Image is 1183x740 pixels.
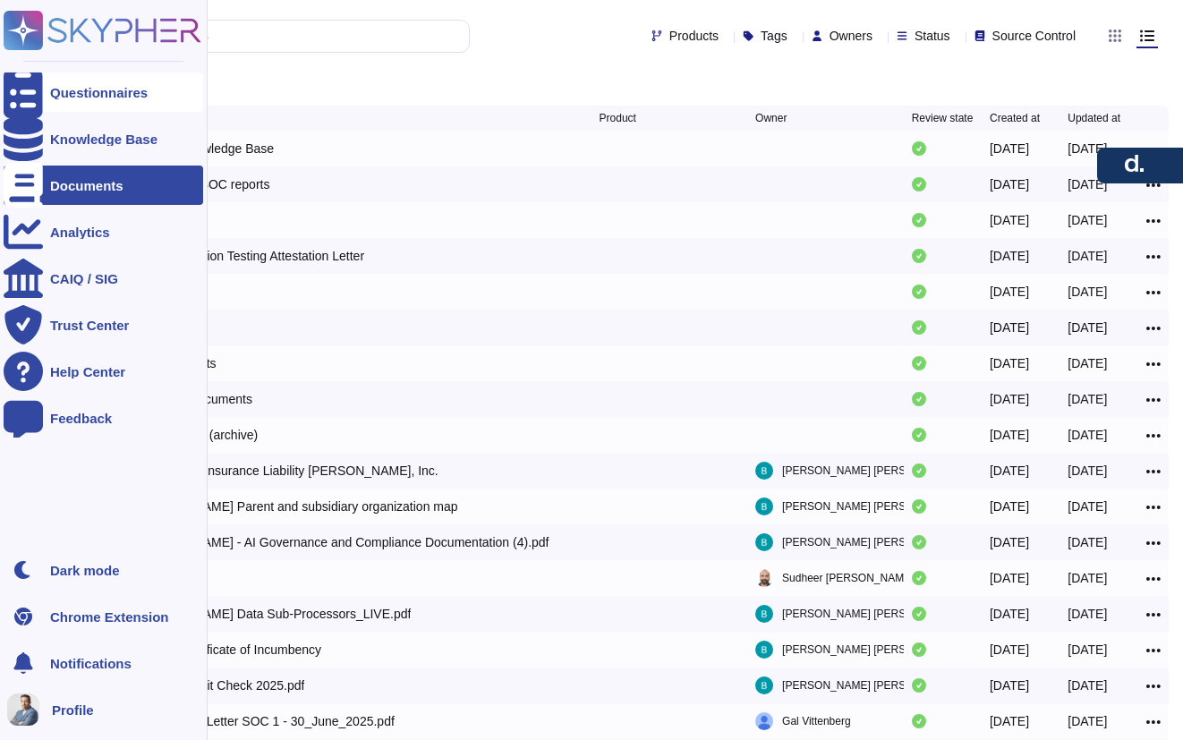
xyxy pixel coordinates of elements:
[1068,283,1107,301] div: [DATE]
[669,30,719,42] span: Products
[50,610,169,624] div: Chrome Extension
[1068,354,1107,372] div: [DATE]
[755,676,773,694] img: user
[1068,319,1107,336] div: [DATE]
[755,712,773,730] img: user
[71,21,469,52] input: Search by keywords
[131,676,305,694] div: Deel Inc Credit Check 2025.pdf
[755,462,773,480] img: user
[990,712,1029,730] div: [DATE]
[50,319,129,332] div: Trust Center
[1068,211,1107,229] div: [DATE]
[131,498,458,515] div: [PERSON_NAME] Parent and subsidiary organization map
[50,132,157,146] div: Knowledge Base
[1068,140,1107,157] div: [DATE]
[1068,113,1120,123] span: Updated at
[782,676,962,694] span: [PERSON_NAME] [PERSON_NAME]
[782,533,962,551] span: [PERSON_NAME] [PERSON_NAME]
[782,498,962,515] span: [PERSON_NAME] [PERSON_NAME]
[782,712,851,730] span: Gal Vittenberg
[4,597,203,636] a: Chrome Extension
[50,657,132,670] span: Notifications
[4,259,203,298] a: CAIQ / SIG
[50,564,120,577] div: Dark mode
[990,533,1029,551] div: [DATE]
[782,462,962,480] span: [PERSON_NAME] [PERSON_NAME]
[755,569,773,587] img: user
[990,641,1029,659] div: [DATE]
[131,605,412,623] div: [PERSON_NAME] Data Sub-Processors_LIVE.pdf
[131,247,364,265] div: Deel Penetration Testing Attestation Letter
[4,352,203,391] a: Help Center
[755,498,773,515] img: user
[52,703,94,717] span: Profile
[990,498,1029,515] div: [DATE]
[50,225,110,239] div: Analytics
[782,569,914,587] span: Sudheer [PERSON_NAME]
[912,113,974,123] span: Review state
[1068,605,1107,623] div: [DATE]
[1068,426,1107,444] div: [DATE]
[131,641,321,659] div: Deel Inc Certificate of Incumbency
[131,533,549,551] div: [PERSON_NAME] - AI Governance and Compliance Documentation (4).pdf
[1068,641,1107,659] div: [DATE]
[1068,390,1107,408] div: [DATE]
[990,426,1029,444] div: [DATE]
[600,113,636,123] span: Product
[4,212,203,251] a: Analytics
[1068,175,1107,193] div: [DATE]
[131,462,438,480] div: Certificate of Insurance Liability [PERSON_NAME], Inc.
[990,569,1029,587] div: [DATE]
[7,693,39,726] img: user
[990,462,1029,480] div: [DATE]
[4,166,203,205] a: Documents
[990,247,1029,265] div: [DATE]
[4,305,203,344] a: Trust Center
[131,712,395,730] div: Deel_Bridge_Letter SOC 1 - 30_June_2025.pdf
[992,30,1076,42] span: Source Control
[990,140,1029,157] div: [DATE]
[990,354,1029,372] div: [DATE]
[990,113,1040,123] span: Created at
[990,211,1029,229] div: [DATE]
[990,283,1029,301] div: [DATE]
[761,30,787,42] span: Tags
[755,605,773,623] img: user
[755,533,773,551] img: user
[1068,498,1107,515] div: [DATE]
[990,175,1029,193] div: [DATE]
[1068,676,1107,694] div: [DATE]
[50,365,125,379] div: Help Center
[1068,712,1107,730] div: [DATE]
[782,641,962,659] span: [PERSON_NAME] [PERSON_NAME]
[990,390,1029,408] div: [DATE]
[990,605,1029,623] div: [DATE]
[4,72,203,112] a: Questionnaires
[782,605,962,623] span: [PERSON_NAME] [PERSON_NAME]
[990,319,1029,336] div: [DATE]
[50,179,123,192] div: Documents
[915,30,950,42] span: Status
[1068,569,1107,587] div: [DATE]
[4,690,52,729] button: user
[50,272,118,285] div: CAIQ / SIG
[830,30,872,42] span: Owners
[1068,462,1107,480] div: [DATE]
[4,119,203,158] a: Knowledge Base
[50,86,148,99] div: Questionnaires
[755,641,773,659] img: user
[4,398,203,438] a: Feedback
[755,113,787,123] span: Owner
[1068,533,1107,551] div: [DATE]
[990,676,1029,694] div: [DATE]
[50,412,112,425] div: Feedback
[1068,247,1107,265] div: [DATE]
